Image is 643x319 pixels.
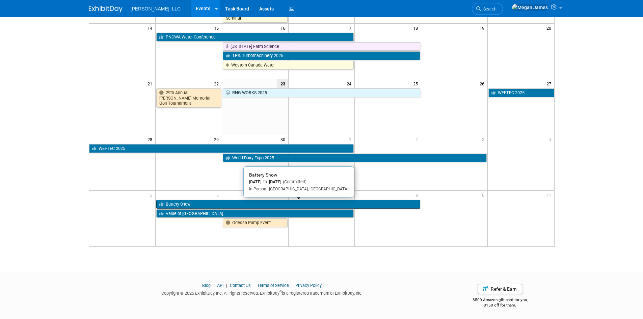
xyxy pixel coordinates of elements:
a: PNCWA Water Conference [156,33,354,42]
a: Blog [202,283,211,288]
span: 4 [548,135,554,143]
div: $150 off for them. [446,302,555,308]
span: 28 [147,135,155,143]
span: 25 [412,79,421,88]
span: 1 [348,135,354,143]
img: ExhibitDay [89,6,123,12]
a: TPS: Turbomachinery 2025 [223,51,421,60]
sup: ® [279,290,282,294]
span: In-Person [249,187,266,191]
a: WEFTEC 2025 [488,88,554,97]
span: 24 [346,79,354,88]
span: 19 [479,24,487,32]
span: 6 [216,191,222,199]
a: World Dairy Expo 2025 [223,154,487,162]
div: $500 Amazon gift card for you, [446,293,555,308]
a: RNG WORKS 2025 [223,88,421,97]
span: [PERSON_NAME], LLC [131,6,181,11]
span: 18 [412,24,421,32]
a: Odessa Pump Event [223,218,288,227]
span: Search [481,6,497,11]
span: [GEOGRAPHIC_DATA], [GEOGRAPHIC_DATA] [266,187,348,191]
a: Western Canada Water [223,61,354,70]
span: 9 [415,191,421,199]
span: 27 [546,79,554,88]
a: Value of [GEOGRAPHIC_DATA] [156,209,354,218]
a: Terms of Service [257,283,289,288]
a: 29th Annual [PERSON_NAME] Memorial Golf Tournament [156,88,221,108]
a: Privacy Policy [295,283,322,288]
span: 26 [479,79,487,88]
a: Refer & Earn [478,284,522,294]
span: | [212,283,216,288]
span: 3 [481,135,487,143]
span: (Committed) [281,179,306,184]
span: 16 [280,24,288,32]
span: 29 [213,135,222,143]
span: Battery Show [249,172,277,178]
span: 20 [546,24,554,32]
img: Megan James [512,4,548,11]
span: 5 [149,191,155,199]
span: | [224,283,229,288]
span: 10 [479,191,487,199]
span: 30 [280,135,288,143]
span: 22 [213,79,222,88]
div: Copyright © 2025 ExhibitDay, Inc. All rights reserved. ExhibitDay is a registered trademark of Ex... [89,289,436,296]
span: 14 [147,24,155,32]
span: 11 [546,191,554,199]
span: 21 [147,79,155,88]
a: API [217,283,223,288]
span: 17 [346,24,354,32]
span: 15 [213,24,222,32]
a: WEFTEC 2025 [89,144,354,153]
span: | [290,283,294,288]
span: 2 [415,135,421,143]
a: Search [472,3,503,15]
span: 23 [277,79,288,88]
span: | [252,283,256,288]
div: [DATE] to [DATE] [249,179,348,185]
a: Contact Us [230,283,251,288]
a: [US_STATE] Farm Science [223,42,421,51]
a: Battery Show [156,200,420,209]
